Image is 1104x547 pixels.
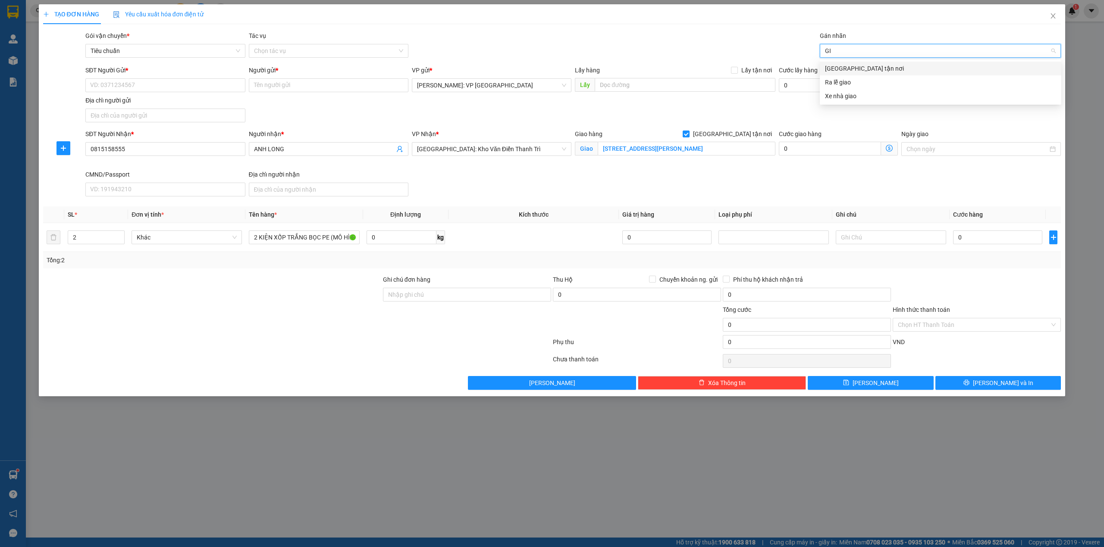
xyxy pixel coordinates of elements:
div: Ra lễ giao [820,75,1061,89]
span: Lấy hàng [575,67,600,74]
span: Giá trị hàng [622,211,654,218]
span: Gói vận chuyển [85,32,129,39]
div: CMND/Passport [85,170,245,179]
span: [PERSON_NAME] [529,378,575,388]
span: [PERSON_NAME] và In [973,378,1033,388]
span: Thu Hộ [553,276,573,283]
div: VP gửi [412,65,571,75]
input: Ghi chú đơn hàng [383,288,551,301]
span: TẠO ĐƠN HÀNG [43,11,99,18]
span: save [843,379,849,386]
button: [PERSON_NAME] [468,376,636,390]
input: Gán nhãn [825,46,832,56]
span: Cước hàng [953,211,983,218]
div: Chưa thanh toán [552,354,722,370]
input: Cước giao hàng [779,142,881,155]
span: printer [963,379,969,386]
div: SĐT Người Gửi [85,65,245,75]
div: SĐT Người Nhận [85,129,245,139]
th: Ghi chú [832,206,950,223]
span: Hồ Chí Minh: VP Quận Tân Phú [417,79,566,92]
label: Cước giao hàng [779,131,822,137]
div: Ra lễ giao [825,78,1056,87]
span: Hà Nội: Kho Văn Điển Thanh Trì [417,143,566,155]
span: Định lượng [390,211,421,218]
span: Tên hàng [249,211,277,218]
input: Địa chỉ của người gửi [85,109,245,122]
span: plus [1050,234,1057,241]
div: Người gửi [249,65,408,75]
div: Xe nhà giao [820,89,1061,103]
span: SL [68,211,75,218]
input: Ngày giao [906,144,1048,154]
span: kg [436,230,445,244]
div: Địa chỉ người nhận [249,170,408,179]
button: deleteXóa Thông tin [638,376,806,390]
span: Phí thu hộ khách nhận trả [730,275,806,284]
button: Close [1041,4,1065,28]
label: Tác vụ [249,32,266,39]
div: Xe nhà giao [825,91,1056,101]
span: Tổng cước [723,306,751,313]
span: VND [893,339,905,345]
label: Ngày giao [901,131,928,137]
img: icon [113,11,120,18]
div: Phụ thu [552,337,722,352]
span: Đơn vị tính [132,211,164,218]
input: 0 [622,230,712,244]
label: Cước lấy hàng [779,67,818,74]
span: Yêu cầu xuất hóa đơn điện tử [113,11,204,18]
span: Giao [575,142,598,155]
button: printer[PERSON_NAME] và In [935,376,1061,390]
span: close [1050,12,1057,19]
div: Giao tận nơi [820,62,1061,75]
span: user-add [396,146,403,152]
span: plus [43,11,49,17]
div: [GEOGRAPHIC_DATA] tận nơi [825,64,1056,73]
label: Hình thức thanh toán [893,306,950,313]
span: Lấy [575,78,595,92]
span: [GEOGRAPHIC_DATA] tận nơi [690,129,775,139]
span: Chuyển khoản ng. gửi [656,275,721,284]
label: Gán nhãn [820,32,846,39]
div: Người nhận [249,129,408,139]
input: Địa chỉ của người nhận [249,183,408,196]
input: Cước lấy hàng [779,78,898,92]
span: plus [57,145,70,152]
label: Ghi chú đơn hàng [383,276,430,283]
input: Ghi Chú [836,230,946,244]
span: [PERSON_NAME] [853,378,899,388]
input: VD: Bàn, Ghế [249,230,359,244]
span: Giao hàng [575,131,602,137]
div: Địa chỉ người gửi [85,96,245,105]
span: Lấy tận nơi [738,65,775,75]
div: Tổng: 2 [47,255,426,265]
th: Loại phụ phí [715,206,832,223]
span: VP Nhận [412,131,436,137]
input: Giao tận nơi [598,142,775,155]
span: dollar-circle [886,145,893,152]
span: delete [699,379,705,386]
button: plus [56,141,70,155]
span: Khác [137,231,237,244]
span: Xóa Thông tin [708,378,746,388]
button: delete [47,230,60,244]
span: Tiêu chuẩn [91,44,240,57]
input: Dọc đường [595,78,775,92]
button: plus [1049,230,1057,244]
button: save[PERSON_NAME] [808,376,934,390]
span: Kích thước [519,211,549,218]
